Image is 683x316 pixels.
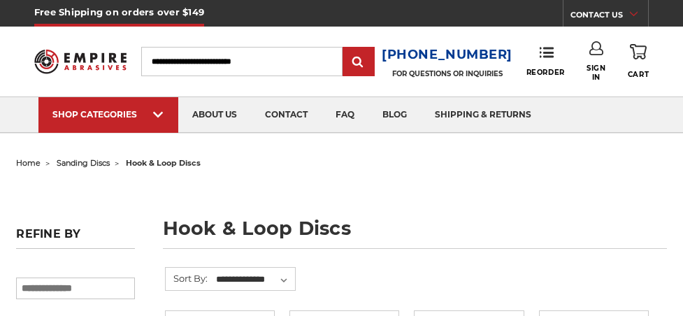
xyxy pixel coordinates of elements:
span: hook & loop discs [126,158,201,168]
a: sanding discs [57,158,110,168]
a: Reorder [526,46,565,76]
div: SHOP CATEGORIES [52,109,164,120]
a: faq [322,97,368,133]
a: shipping & returns [421,97,545,133]
span: Cart [628,70,649,79]
select: Sort By: [214,269,295,290]
a: [PHONE_NUMBER] [382,45,512,65]
span: Sign In [583,64,609,82]
p: FOR QUESTIONS OR INQUIRIES [382,69,512,78]
span: Reorder [526,68,565,77]
a: Cart [628,41,649,81]
label: Sort By: [166,268,208,289]
h5: Refine by [16,227,134,249]
input: Submit [345,48,373,76]
h1: hook & loop discs [163,219,667,249]
a: CONTACT US [570,7,648,27]
a: home [16,158,41,168]
a: about us [178,97,251,133]
img: Empire Abrasives [34,43,127,80]
a: contact [251,97,322,133]
a: blog [368,97,421,133]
